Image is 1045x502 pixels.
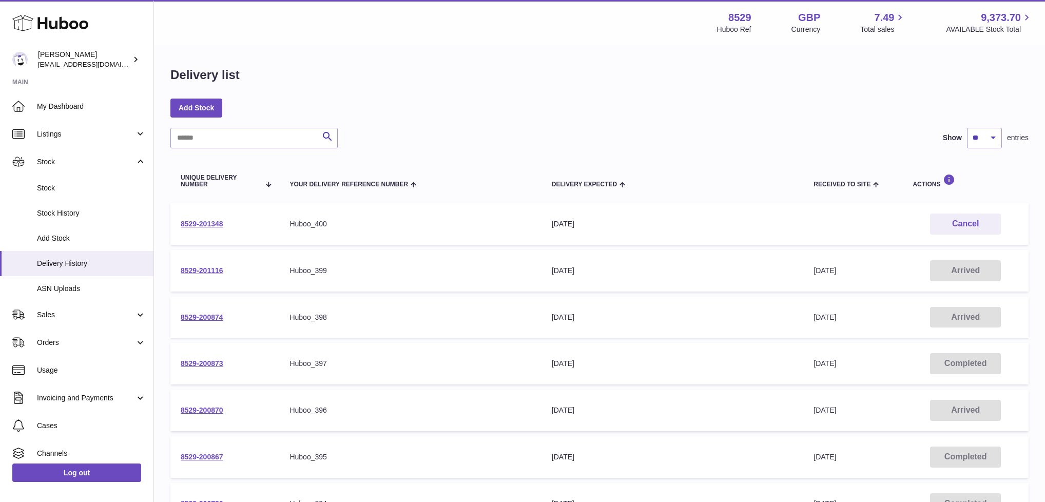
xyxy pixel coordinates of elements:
[289,452,531,462] div: Huboo_395
[791,25,821,34] div: Currency
[181,406,223,414] a: 8529-200870
[181,266,223,275] a: 8529-201116
[552,181,617,188] span: Delivery Expected
[913,174,1018,188] div: Actions
[946,11,1033,34] a: 9,373.70 AVAILABLE Stock Total
[289,181,408,188] span: Your Delivery Reference Number
[552,452,793,462] div: [DATE]
[37,129,135,139] span: Listings
[860,25,906,34] span: Total sales
[930,214,1001,235] button: Cancel
[181,453,223,461] a: 8529-200867
[875,11,895,25] span: 7.49
[289,266,531,276] div: Huboo_399
[552,359,793,369] div: [DATE]
[37,310,135,320] span: Sales
[860,11,906,34] a: 7.49 Total sales
[181,175,260,188] span: Unique Delivery Number
[12,52,28,67] img: admin@redgrass.ch
[943,133,962,143] label: Show
[170,99,222,117] a: Add Stock
[181,220,223,228] a: 8529-201348
[552,406,793,415] div: [DATE]
[289,313,531,322] div: Huboo_398
[37,183,146,193] span: Stock
[181,359,223,368] a: 8529-200873
[814,266,836,275] span: [DATE]
[814,181,870,188] span: Received to Site
[37,157,135,167] span: Stock
[37,208,146,218] span: Stock History
[728,11,751,25] strong: 8529
[814,453,836,461] span: [DATE]
[12,464,141,482] a: Log out
[37,365,146,375] span: Usage
[1007,133,1029,143] span: entries
[814,313,836,321] span: [DATE]
[814,406,836,414] span: [DATE]
[37,393,135,403] span: Invoicing and Payments
[37,421,146,431] span: Cases
[289,406,531,415] div: Huboo_396
[37,338,135,347] span: Orders
[552,266,793,276] div: [DATE]
[717,25,751,34] div: Huboo Ref
[37,234,146,243] span: Add Stock
[798,11,820,25] strong: GBP
[37,259,146,268] span: Delivery History
[814,359,836,368] span: [DATE]
[37,284,146,294] span: ASN Uploads
[37,102,146,111] span: My Dashboard
[38,60,151,68] span: [EMAIL_ADDRESS][DOMAIN_NAME]
[181,313,223,321] a: 8529-200874
[552,219,793,229] div: [DATE]
[552,313,793,322] div: [DATE]
[946,25,1033,34] span: AVAILABLE Stock Total
[981,11,1021,25] span: 9,373.70
[170,67,240,83] h1: Delivery list
[289,359,531,369] div: Huboo_397
[37,449,146,458] span: Channels
[38,50,130,69] div: [PERSON_NAME]
[289,219,531,229] div: Huboo_400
